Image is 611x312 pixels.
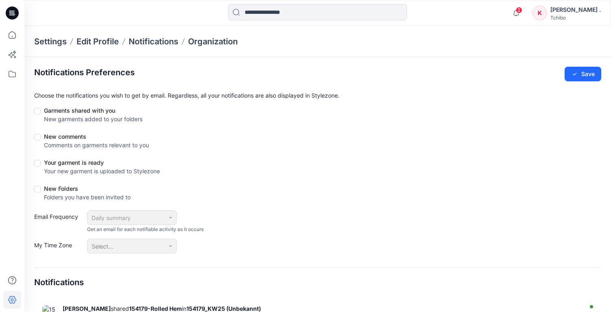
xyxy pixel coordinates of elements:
[34,36,67,47] p: Settings
[565,67,601,81] button: Save
[44,184,131,193] div: New Folders
[129,36,178,47] a: Notifications
[44,106,142,115] div: Garments shared with you
[44,167,160,175] div: Your new garment is uploaded to Stylezone
[34,241,83,253] label: My Time Zone
[516,7,522,13] span: 2
[63,305,111,312] strong: [PERSON_NAME]
[129,305,182,312] strong: 154179-Rolled Hem
[44,158,160,167] div: Your garment is ready
[63,305,580,312] div: shared in
[44,132,149,141] div: New comments
[87,226,204,233] span: Get an email for each notifiable activity as it occurs
[34,91,601,100] p: Choose the notifications you wish to get by email. Regardless, all your notifications are also di...
[34,277,84,287] h4: Notifications
[532,6,547,20] div: K
[186,305,261,312] strong: 154179_KW25 (Unbekannt)
[34,212,83,233] label: Email Frequency
[44,115,142,123] div: New garments added to your folders
[44,141,149,149] div: Comments on garments relevant to you
[34,68,135,77] h2: Notifications Preferences
[188,36,238,47] a: Organization
[550,15,601,21] div: Tchibo
[77,36,119,47] a: Edit Profile
[550,5,601,15] div: [PERSON_NAME] .
[44,193,131,201] div: Folders you have been invited to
